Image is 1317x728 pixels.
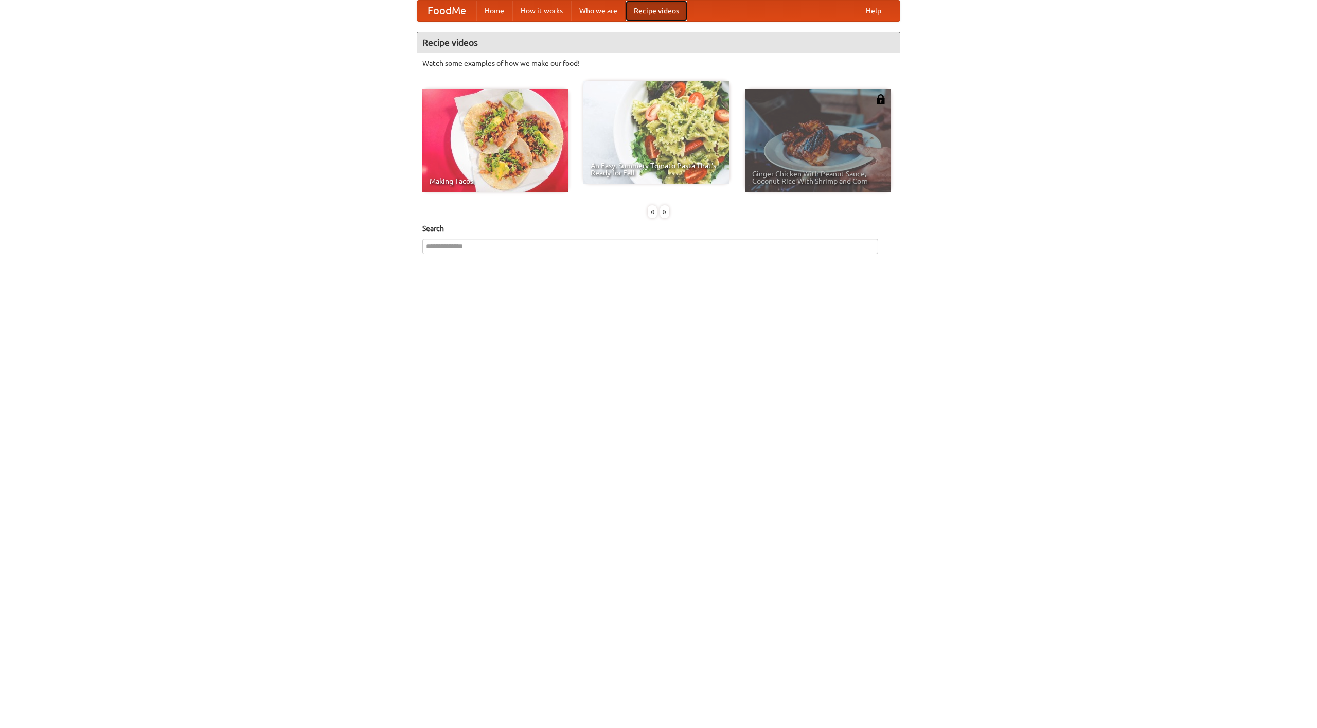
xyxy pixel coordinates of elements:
div: « [648,205,657,218]
a: Who we are [571,1,626,21]
a: Help [858,1,889,21]
a: Recipe videos [626,1,687,21]
h5: Search [422,223,895,234]
span: An Easy, Summery Tomato Pasta That's Ready for Fall [591,162,722,176]
span: Making Tacos [430,177,561,185]
a: An Easy, Summery Tomato Pasta That's Ready for Fall [583,81,729,184]
a: How it works [512,1,571,21]
div: » [660,205,669,218]
img: 483408.png [876,94,886,104]
a: FoodMe [417,1,476,21]
h4: Recipe videos [417,32,900,53]
p: Watch some examples of how we make our food! [422,58,895,68]
a: Making Tacos [422,89,568,192]
a: Home [476,1,512,21]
